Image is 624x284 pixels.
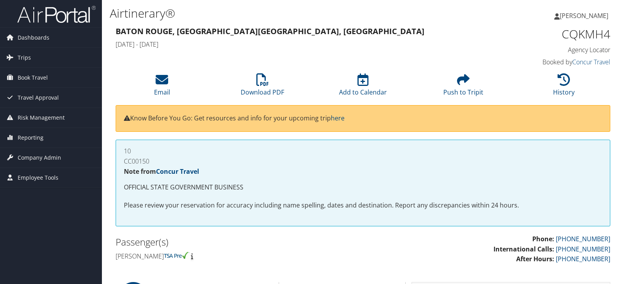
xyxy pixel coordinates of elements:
a: Email [154,78,170,96]
p: OFFICIAL STATE GOVERNMENT BUSINESS [124,182,602,193]
strong: After Hours: [516,255,554,263]
span: [PERSON_NAME] [560,11,608,20]
span: Dashboards [18,28,49,47]
a: [PHONE_NUMBER] [556,255,610,263]
strong: Note from [124,167,199,176]
p: Please review your reservation for accuracy including name spelling, dates and destination. Repor... [124,200,602,211]
a: here [331,114,345,122]
img: tsa-precheck.png [164,252,189,259]
a: [PHONE_NUMBER] [556,245,610,253]
h4: 10 [124,148,602,154]
h1: CQKMH4 [495,26,610,42]
h1: Airtinerary® [110,5,447,22]
a: Push to Tripit [443,78,483,96]
a: [PERSON_NAME] [554,4,616,27]
strong: Baton Rouge, [GEOGRAPHIC_DATA] [GEOGRAPHIC_DATA], [GEOGRAPHIC_DATA] [116,26,424,36]
span: Employee Tools [18,168,58,188]
a: [PHONE_NUMBER] [556,235,610,243]
img: airportal-logo.png [17,5,96,24]
h2: Passenger(s) [116,235,357,249]
p: Know Before You Go: Get resources and info for your upcoming trip [124,113,602,124]
a: Add to Calendar [339,78,387,96]
span: Risk Management [18,108,65,127]
h4: CC00150 [124,158,602,164]
span: Company Admin [18,148,61,167]
strong: International Calls: [493,245,554,253]
span: Travel Approval [18,88,59,107]
a: Concur Travel [572,58,610,66]
a: History [553,78,575,96]
a: Download PDF [241,78,284,96]
strong: Phone: [532,235,554,243]
h4: Booked by [495,58,610,66]
span: Book Travel [18,68,48,87]
a: Concur Travel [156,167,199,176]
span: Reporting [18,128,44,147]
h4: Agency Locator [495,46,610,54]
span: Trips [18,48,31,67]
h4: [PERSON_NAME] [116,252,357,260]
h4: [DATE] - [DATE] [116,40,484,49]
